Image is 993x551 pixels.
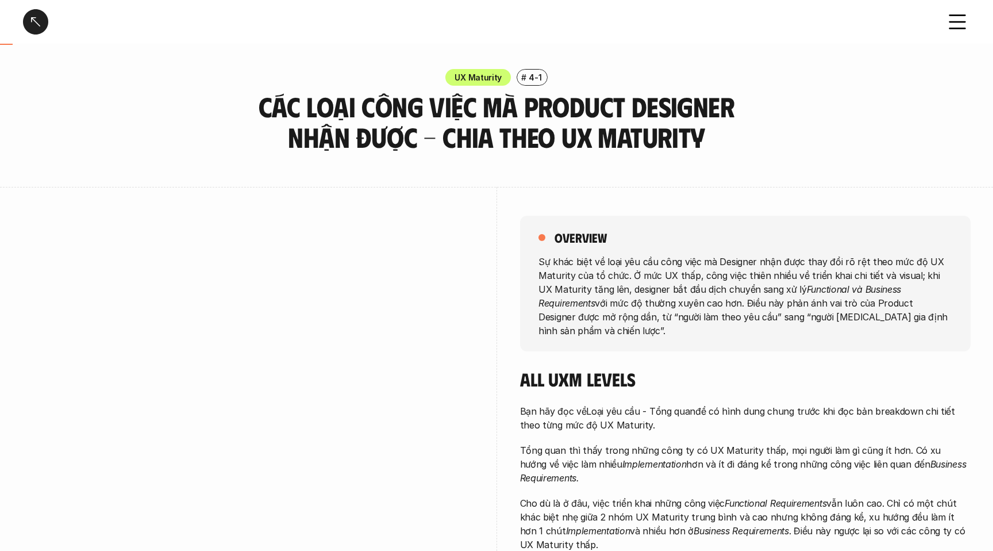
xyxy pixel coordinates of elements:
[694,525,789,537] em: Business Requirements
[538,254,952,337] p: Sự khác biệt về loại yêu cầu công việc mà Designer nhận được thay đổi rõ rệt theo mức độ UX Matur...
[521,73,526,82] h6: #
[622,458,687,470] em: Implementation
[252,91,741,152] h3: Các loại công việc mà Product Designer nhận được - Chia theo UX Maturity
[520,443,971,485] p: Tổng quan thì thấy trong những công ty có UX Maturity thấp, mọi người làm gì cũng ít hơn. Có xu h...
[520,404,971,432] p: Bạn hãy đọc về để có hình dung chung trước khi đọc bản breakdown chi tiết theo từng mức độ UX Mat...
[725,498,826,509] em: Functional Requirements
[566,525,630,537] em: Implementation
[538,283,904,308] em: Functional và Business Requirements
[455,71,502,83] p: UX Maturity
[529,71,541,83] p: 4-1
[520,368,971,390] h4: All UXM levels
[586,405,695,417] a: Loại yêu cầu - Tổng quan
[555,229,607,246] h5: overview
[520,458,969,484] em: Business Requirements.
